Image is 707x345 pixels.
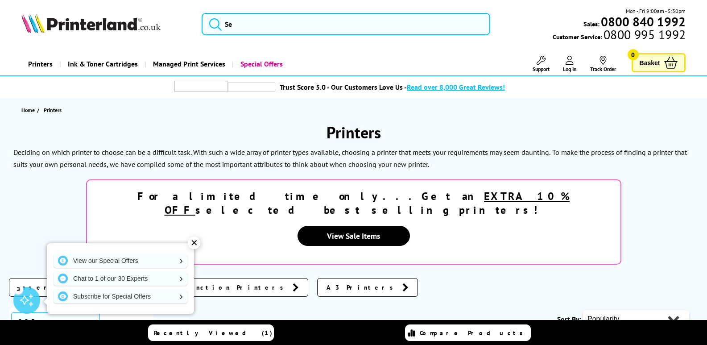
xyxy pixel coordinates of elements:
a: A3 Printers [317,278,418,297]
span: Compare Products [420,329,528,337]
a: Compare Products [405,324,531,341]
a: Trust Score 5.0 - Our Customers Love Us -Read over 8,000 Great Reviews! [280,83,505,91]
span: Laser Printers [18,283,110,292]
u: EXTRA 10% OFF [165,189,570,217]
a: Special Offers [232,53,289,75]
h1: Printers [9,122,698,143]
span: Recently Viewed (1) [154,329,273,337]
a: View Sale Items [298,226,410,246]
a: Basket 0 [632,53,686,72]
a: Multifunction Printers [139,278,308,297]
a: 0800 840 1992 [600,17,686,26]
a: View our Special Offers [54,254,187,268]
span: Support [533,66,550,72]
a: Recently Viewed (1) [148,324,274,341]
span: Multifunction Printers [148,283,288,292]
input: Se [202,13,490,35]
span: A3 Printers [327,283,398,292]
span: 0 [628,49,639,60]
span: Sort By: [557,315,581,324]
a: Laser Printers [9,278,130,297]
div: ✕ [188,237,200,249]
a: Printers [21,53,59,75]
a: Log In [563,56,577,72]
a: Printerland Logo [21,13,191,35]
a: Track Order [590,56,616,72]
span: Sales: [583,20,600,28]
a: Subscribe for Special Offers [54,289,187,303]
p: To make the process of finding a printer that suits your own personal needs, we have compiled som... [13,148,687,169]
a: Chat to 1 of our 30 Experts [54,271,187,286]
strong: For a limited time only...Get an selected best selling printers! [137,189,570,217]
span: Basket [640,57,660,69]
div: 3 [13,284,23,294]
b: 0800 840 1992 [601,13,686,30]
p: Deciding on which printer to choose can be a difficult task. With such a wide array of printer ty... [13,148,550,157]
img: trustpilot rating [228,83,275,91]
a: Ink & Toner Cartridges [59,53,145,75]
span: Ink & Toner Cartridges [68,53,138,75]
span: 0800 995 1992 [602,30,686,39]
span: Printers [44,107,62,113]
span: Log In [563,66,577,72]
span: Read over 8,000 Great Reviews! [407,83,505,91]
img: Printerland Logo [21,13,161,33]
a: Home [21,105,37,115]
a: Support [533,56,550,72]
img: trustpilot rating [174,81,228,92]
span: Mon - Fri 9:00am - 5:30pm [626,7,686,15]
a: Managed Print Services [145,53,232,75]
span: Customer Service: [553,30,686,41]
